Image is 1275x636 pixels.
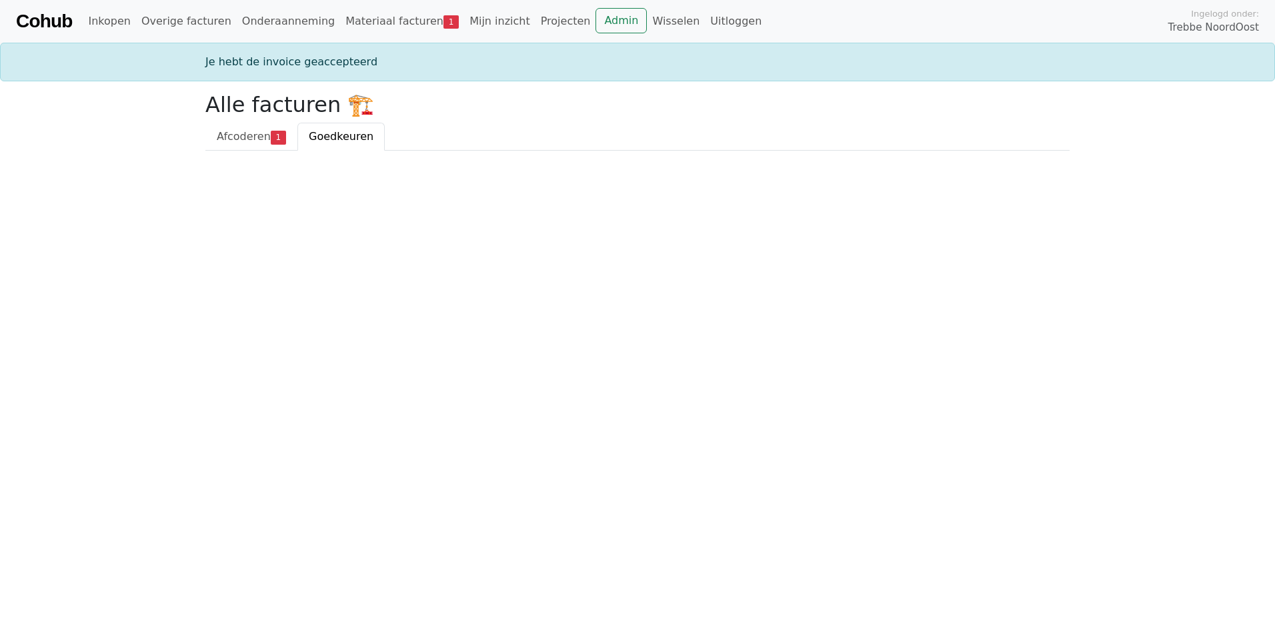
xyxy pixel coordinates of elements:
[535,8,596,35] a: Projecten
[217,130,271,143] span: Afcoderen
[297,123,385,151] a: Goedkeuren
[443,15,459,29] span: 1
[197,54,1078,70] div: Je hebt de invoice geaccepteerd
[647,8,705,35] a: Wisselen
[464,8,535,35] a: Mijn inzicht
[205,92,1070,117] h2: Alle facturen 🏗️
[205,123,297,151] a: Afcoderen1
[705,8,767,35] a: Uitloggen
[136,8,237,35] a: Overige facturen
[271,131,286,144] span: 1
[595,8,647,33] a: Admin
[16,5,72,37] a: Cohub
[309,130,373,143] span: Goedkeuren
[237,8,340,35] a: Onderaanneming
[83,8,135,35] a: Inkopen
[1168,20,1259,35] span: Trebbe NoordOost
[1191,7,1259,20] span: Ingelogd onder:
[340,8,464,35] a: Materiaal facturen1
